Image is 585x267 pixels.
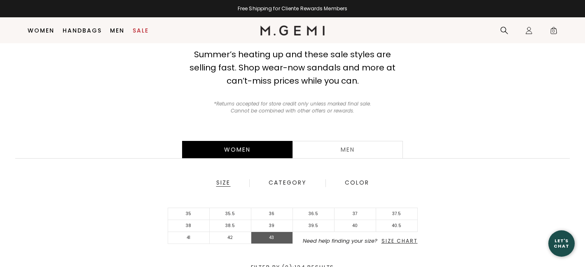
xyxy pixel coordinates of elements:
li: 42 [210,232,251,244]
li: Need help finding your size? [293,238,418,244]
a: Men [292,141,403,158]
li: 37 [335,208,376,220]
li: 38.5 [210,220,251,232]
li: 37.5 [376,208,418,220]
a: Handbags [63,27,102,34]
li: 36 [251,208,293,220]
a: Sale [133,27,149,34]
li: 36.5 [293,208,335,220]
li: 40 [335,220,376,232]
li: 38 [168,220,210,232]
p: *Returns accepted for store credit only unless marked final sale. Cannot be combined with other o... [209,101,376,115]
li: 40.5 [376,220,418,232]
li: 39.5 [293,220,335,232]
a: Men [110,27,124,34]
div: Category [268,179,307,187]
li: 35 [168,208,210,220]
span: Size Chart [381,237,418,244]
img: M.Gemi [260,26,325,35]
li: 35.5 [210,208,251,220]
li: 39 [251,220,293,232]
a: Women [28,27,54,34]
div: Color [344,179,370,187]
div: Summer’s heating up and these sale styles are selling fast. Shop wear-now sandals and more at can... [181,48,404,87]
span: 0 [550,28,558,36]
div: Size [216,179,231,187]
li: 43 [251,232,293,244]
div: Let's Chat [548,238,575,248]
div: Women [182,141,292,158]
li: 41 [168,232,210,244]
